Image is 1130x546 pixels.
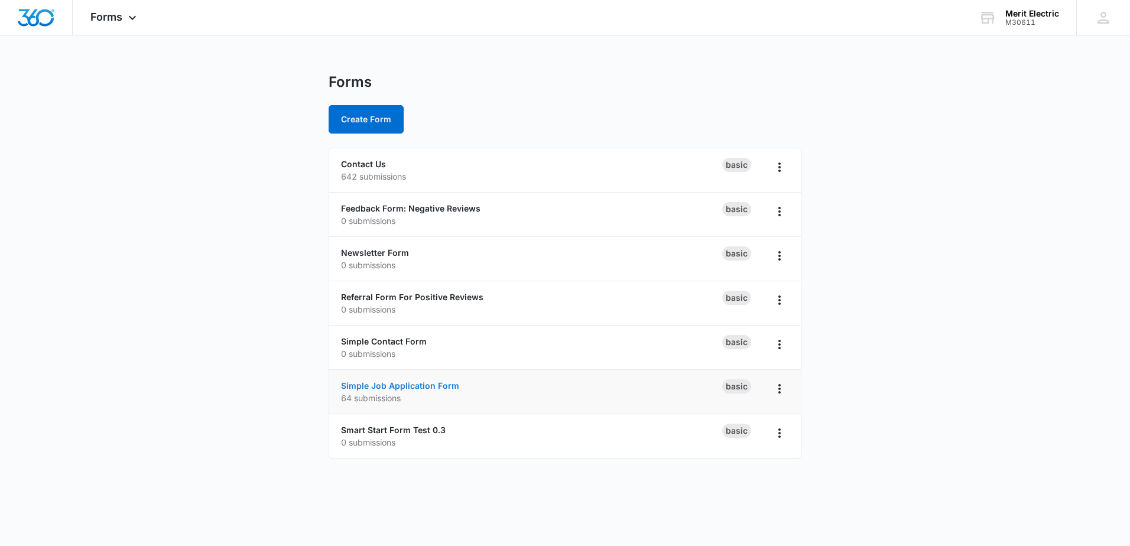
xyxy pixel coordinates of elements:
[770,379,789,398] button: Overflow Menu
[341,292,483,302] a: Referral Form For Positive Reviews
[1005,18,1059,27] div: account id
[770,291,789,310] button: Overflow Menu
[722,246,751,261] div: Basic
[90,11,122,23] span: Forms
[722,335,751,349] div: Basic
[770,158,789,177] button: Overflow Menu
[341,159,386,169] a: Contact Us
[722,291,751,305] div: Basic
[722,424,751,438] div: Basic
[341,170,722,183] p: 642 submissions
[341,259,722,271] p: 0 submissions
[722,158,751,172] div: Basic
[770,335,789,354] button: Overflow Menu
[341,381,459,391] a: Simple Job Application Form
[341,203,480,213] a: Feedback Form: Negative Reviews
[770,202,789,221] button: Overflow Menu
[770,424,789,443] button: Overflow Menu
[341,214,722,227] p: 0 submissions
[341,392,722,404] p: 64 submissions
[341,436,722,448] p: 0 submissions
[341,336,427,346] a: Simple Contact Form
[341,347,722,360] p: 0 submissions
[341,425,446,435] a: Smart Start Form Test 0.3
[722,379,751,394] div: Basic
[770,246,789,265] button: Overflow Menu
[341,248,409,258] a: Newsletter Form
[1005,9,1059,18] div: account name
[722,202,751,216] div: Basic
[341,303,722,316] p: 0 submissions
[329,73,372,91] h1: Forms
[329,105,404,134] button: Create Form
